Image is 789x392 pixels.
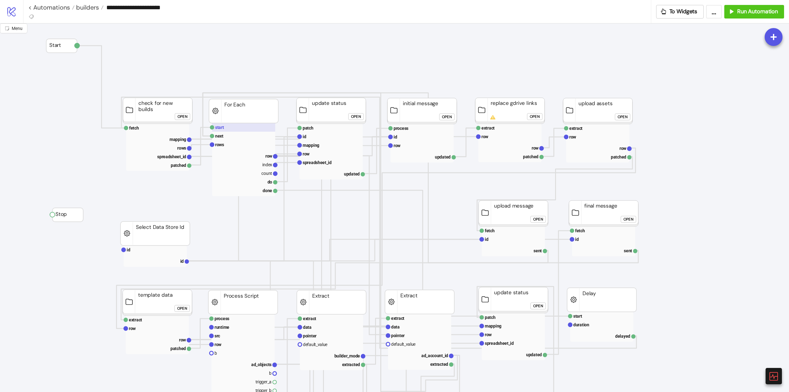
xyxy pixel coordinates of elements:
[394,143,401,148] text: row
[439,113,455,120] button: Open
[481,134,489,139] text: row
[485,324,501,328] text: mapping
[303,143,319,148] text: mapping
[215,125,224,130] text: start
[485,341,514,346] text: spreadsheet_id
[532,146,539,151] text: row
[303,160,332,165] text: spreadsheet_id
[394,134,397,139] text: id
[215,351,217,356] text: b
[485,228,495,233] text: fetch
[569,134,576,139] text: row
[129,126,139,130] text: fetch
[527,113,542,120] button: Open
[656,5,704,19] button: To Widgets
[485,332,492,337] text: row
[215,142,224,147] text: rows
[174,305,190,312] button: Open
[623,216,633,223] div: Open
[569,126,583,131] text: extract
[177,146,186,151] text: rows
[129,326,136,331] text: row
[618,113,628,121] div: Open
[391,333,405,338] text: pointer
[5,26,9,31] span: radius-bottomright
[530,216,546,223] button: Open
[178,113,187,120] div: Open
[724,5,784,19] button: Run Automation
[615,113,630,120] button: Open
[530,303,546,309] button: Open
[575,237,579,242] text: id
[573,314,582,319] text: start
[334,353,360,358] text: builder_mode
[75,4,104,10] a: builders
[303,134,306,139] text: id
[215,316,229,321] text: process
[530,113,540,120] div: Open
[394,126,408,131] text: process
[269,371,272,376] text: b
[179,337,186,342] text: row
[533,303,543,310] div: Open
[12,26,22,31] span: Menu
[706,5,722,19] button: ...
[215,325,229,330] text: runtime
[129,317,142,322] text: extract
[619,146,627,151] text: row
[533,216,543,223] div: Open
[575,228,585,233] text: fetch
[215,134,223,138] text: next
[351,113,361,120] div: Open
[251,362,272,367] text: ad_objects
[348,113,364,120] button: Open
[485,315,496,320] text: patch
[669,8,697,15] span: To Widgets
[303,333,317,338] text: pointer
[157,154,186,159] text: spreadsheet_id
[177,305,187,312] div: Open
[481,126,495,130] text: extract
[391,316,404,321] text: extract
[421,353,448,358] text: ad_account_id
[303,342,327,347] text: default_value
[75,3,99,11] span: builders
[303,126,313,130] text: patch
[180,259,184,264] text: id
[303,151,310,156] text: row
[261,171,272,176] text: count
[303,325,312,330] text: data
[573,322,589,327] text: duration
[28,4,75,10] a: < Automations
[262,162,272,167] text: index
[621,216,636,223] button: Open
[303,316,316,321] text: extract
[215,342,222,347] text: row
[215,333,220,338] text: src
[391,342,415,347] text: default_value
[391,324,400,329] text: data
[485,237,489,242] text: id
[737,8,778,15] span: Run Automation
[265,154,272,159] text: row
[442,113,452,121] div: Open
[127,247,130,252] text: id
[175,113,190,120] button: Open
[170,137,186,142] text: mapping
